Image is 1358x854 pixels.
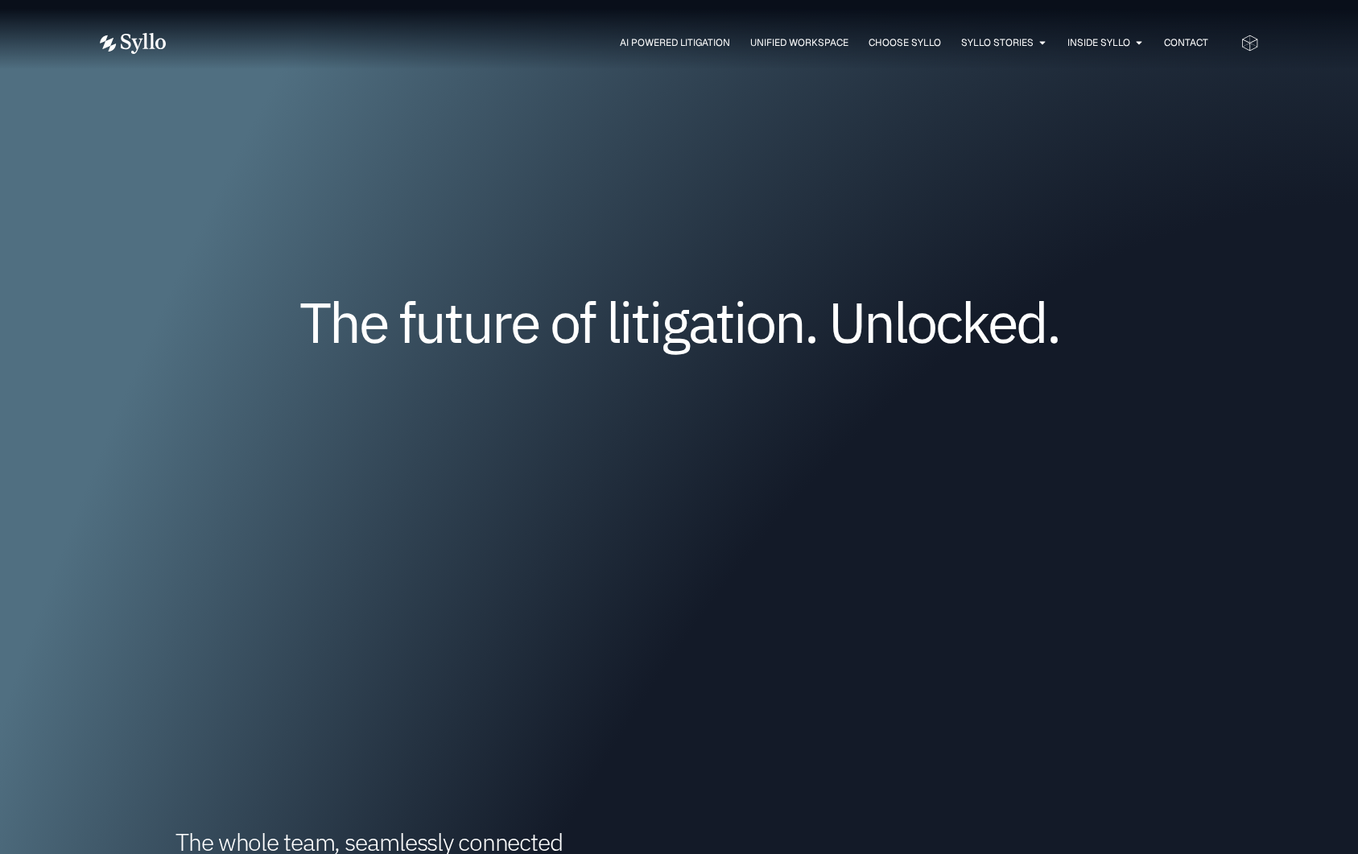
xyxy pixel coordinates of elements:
a: AI Powered Litigation [620,35,730,50]
a: Inside Syllo [1067,35,1130,50]
h1: The future of litigation. Unlocked. [196,295,1162,349]
div: Menu Toggle [198,35,1208,51]
a: Contact [1164,35,1208,50]
a: Syllo Stories [961,35,1034,50]
a: Choose Syllo [869,35,941,50]
nav: Menu [198,35,1208,51]
img: Vector [100,33,166,54]
a: Unified Workspace [750,35,848,50]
